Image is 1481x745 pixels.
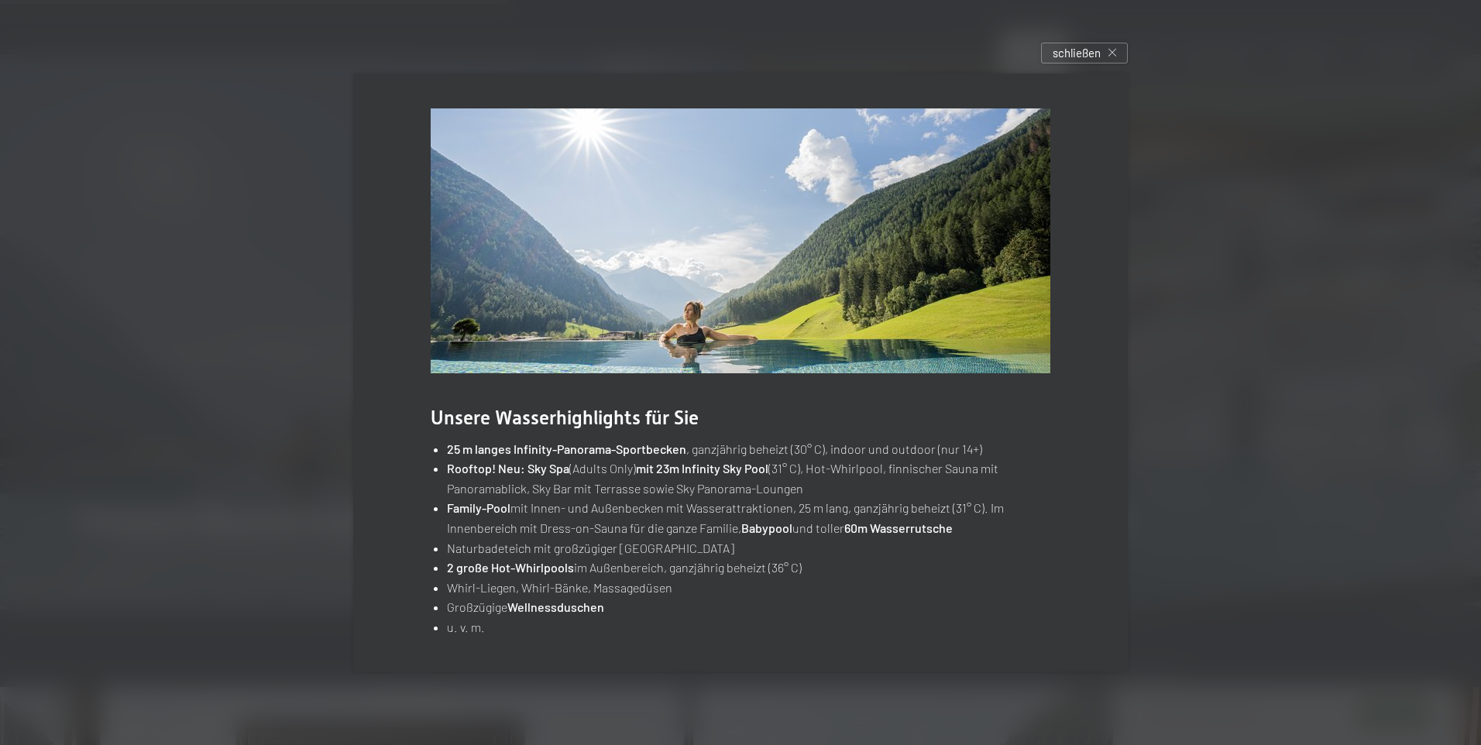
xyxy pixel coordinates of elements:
li: mit Innen- und Außenbecken mit Wasserattraktionen, 25 m lang, ganzjährig beheizt (31° C). Im Inne... [447,498,1050,537]
li: , ganzjährig beheizt (30° C), indoor und outdoor (nur 14+) [447,439,1050,459]
li: Naturbadeteich mit großzügiger [GEOGRAPHIC_DATA] [447,538,1050,558]
strong: Babypool [741,520,792,535]
li: Whirl-Liegen, Whirl-Bänke, Massagedüsen [447,578,1050,598]
strong: Wellnessduschen [507,599,604,614]
strong: 25 m langes Infinity-Panorama-Sportbecken [447,441,686,456]
span: schließen [1053,45,1101,61]
strong: 60m Wasserrutsche [844,520,953,535]
li: (Adults Only) (31° C), Hot-Whirlpool, finnischer Sauna mit Panoramablick, Sky Bar mit Terrasse so... [447,458,1050,498]
strong: Rooftop! Neu: Sky Spa [447,461,569,475]
li: u. v. m. [447,617,1050,637]
span: Unsere Wasserhighlights für Sie [431,407,699,429]
strong: 2 große Hot-Whirlpools [447,560,574,575]
strong: mit 23m Infinity Sky Pool [636,461,768,475]
li: Großzügige [447,597,1050,617]
strong: Family-Pool [447,500,510,515]
img: Wasserträume mit Panoramablick auf die Landschaft [431,108,1050,373]
li: im Außenbereich, ganzjährig beheizt (36° C) [447,558,1050,578]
